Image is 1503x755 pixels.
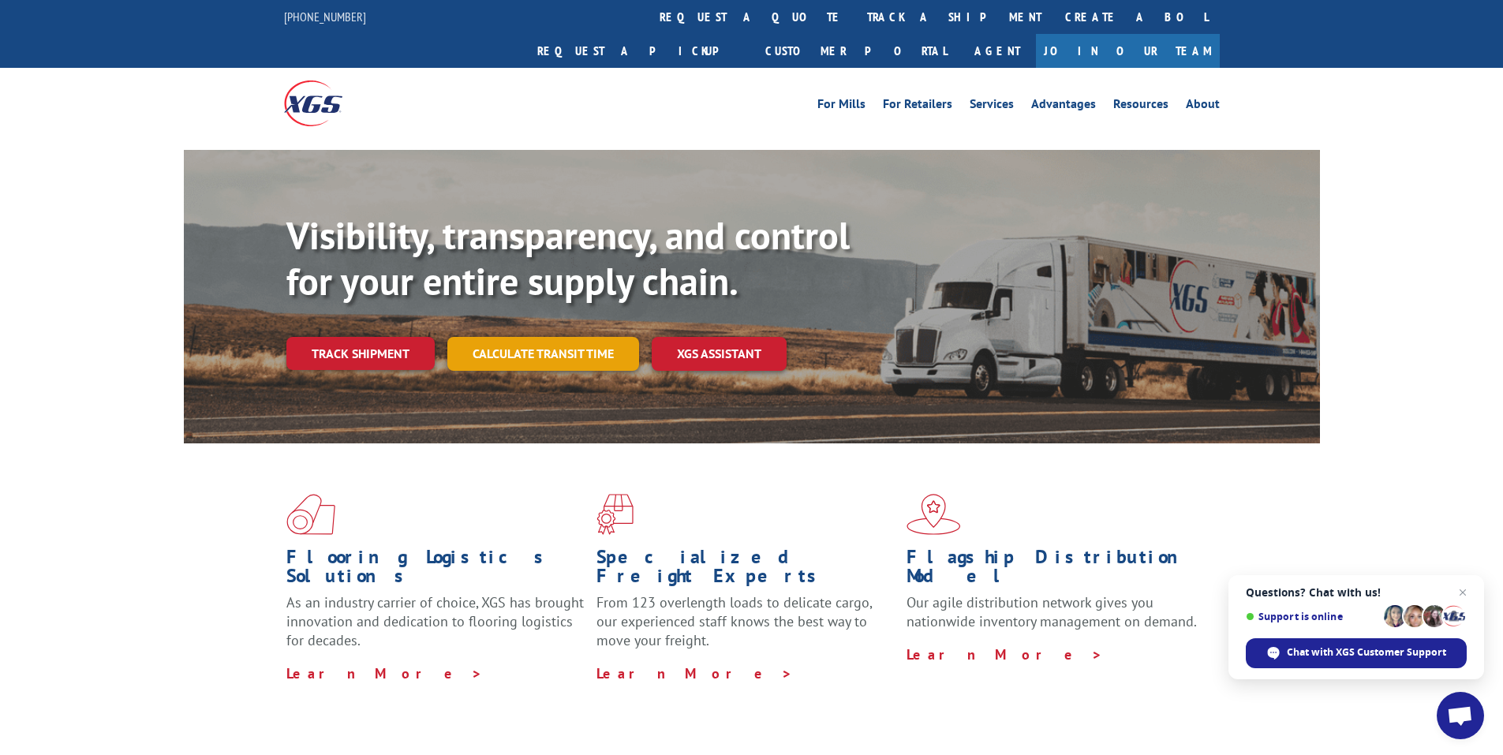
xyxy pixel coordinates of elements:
h1: Flooring Logistics Solutions [286,548,585,593]
a: Advantages [1031,98,1096,115]
a: [PHONE_NUMBER] [284,9,366,24]
a: Learn More > [286,664,483,682]
img: xgs-icon-focused-on-flooring-red [596,494,634,535]
a: For Retailers [883,98,952,115]
a: Learn More > [596,664,793,682]
a: Resources [1113,98,1168,115]
span: Chat with XGS Customer Support [1287,645,1446,660]
p: From 123 overlength loads to delicate cargo, our experienced staff knows the best way to move you... [596,593,895,663]
a: Request a pickup [525,34,753,68]
a: Agent [959,34,1036,68]
a: XGS ASSISTANT [652,337,787,371]
span: Support is online [1246,611,1378,622]
a: Join Our Team [1036,34,1220,68]
a: Services [970,98,1014,115]
a: For Mills [817,98,866,115]
span: Chat with XGS Customer Support [1246,638,1467,668]
a: Track shipment [286,337,435,370]
span: As an industry carrier of choice, XGS has brought innovation and dedication to flooring logistics... [286,593,584,649]
h1: Flagship Distribution Model [907,548,1205,593]
a: Learn More > [907,645,1103,663]
span: Questions? Chat with us! [1246,586,1467,599]
b: Visibility, transparency, and control for your entire supply chain. [286,211,850,305]
a: About [1186,98,1220,115]
a: Calculate transit time [447,337,639,371]
img: xgs-icon-flagship-distribution-model-red [907,494,961,535]
h1: Specialized Freight Experts [596,548,895,593]
a: Customer Portal [753,34,959,68]
a: Open chat [1437,692,1484,739]
span: Our agile distribution network gives you nationwide inventory management on demand. [907,593,1197,630]
img: xgs-icon-total-supply-chain-intelligence-red [286,494,335,535]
